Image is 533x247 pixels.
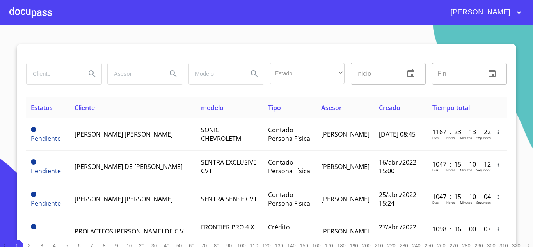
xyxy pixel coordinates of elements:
[270,63,345,84] div: ​
[268,126,310,143] span: Contado Persona Física
[432,168,439,172] p: Dias
[31,134,61,143] span: Pendiente
[75,103,95,112] span: Cliente
[201,126,241,143] span: SONIC CHEVROLETM
[31,167,61,175] span: Pendiente
[31,127,36,132] span: Pendiente
[379,223,416,240] span: 27/abr./2022 08:47
[446,200,455,204] p: Horas
[476,168,491,172] p: Segundos
[189,63,242,84] input: search
[446,233,455,237] p: Horas
[31,103,53,112] span: Estatus
[75,227,184,236] span: PROLACTEOS [PERSON_NAME] DE C.V
[75,130,173,139] span: [PERSON_NAME] [PERSON_NAME]
[379,103,400,112] span: Creado
[31,231,61,240] span: Pendiente
[446,135,455,140] p: Horas
[108,63,161,84] input: search
[268,103,281,112] span: Tipo
[321,103,342,112] span: Asesor
[31,199,61,208] span: Pendiente
[201,103,224,112] span: modelo
[321,227,370,236] span: [PERSON_NAME]
[201,195,257,203] span: SENTRA SENSE CVT
[321,195,370,203] span: [PERSON_NAME]
[31,224,36,229] span: Pendiente
[268,190,310,208] span: Contado Persona Física
[31,192,36,197] span: Pendiente
[83,64,101,83] button: Search
[432,135,439,140] p: Dias
[432,225,485,233] p: 1098 : 16 : 00 : 07
[432,233,439,237] p: Dias
[432,128,485,136] p: 1167 : 23 : 13 : 22
[245,64,264,83] button: Search
[432,192,485,201] p: 1047 : 15 : 10 : 04
[432,103,470,112] span: Tiempo total
[201,158,257,175] span: SENTRA EXCLUSIVE CVT
[379,130,416,139] span: [DATE] 08:45
[379,158,416,175] span: 16/abr./2022 15:00
[31,159,36,165] span: Pendiente
[476,233,491,237] p: Segundos
[460,200,472,204] p: Minutos
[446,168,455,172] p: Horas
[432,160,485,169] p: 1047 : 15 : 10 : 12
[460,168,472,172] p: Minutos
[321,162,370,171] span: [PERSON_NAME]
[432,200,439,204] p: Dias
[476,200,491,204] p: Segundos
[268,223,311,240] span: Crédito Persona Moral
[460,135,472,140] p: Minutos
[379,190,416,208] span: 25/abr./2022 15:24
[27,63,80,84] input: search
[445,6,514,19] span: [PERSON_NAME]
[75,195,173,203] span: [PERSON_NAME] [PERSON_NAME]
[445,6,524,19] button: account of current user
[460,233,472,237] p: Minutos
[164,64,183,83] button: Search
[75,162,183,171] span: [PERSON_NAME] DE [PERSON_NAME]
[476,135,491,140] p: Segundos
[268,158,310,175] span: Contado Persona Física
[321,130,370,139] span: [PERSON_NAME]
[201,223,254,240] span: FRONTIER PRO 4 X 4 X 4 TA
